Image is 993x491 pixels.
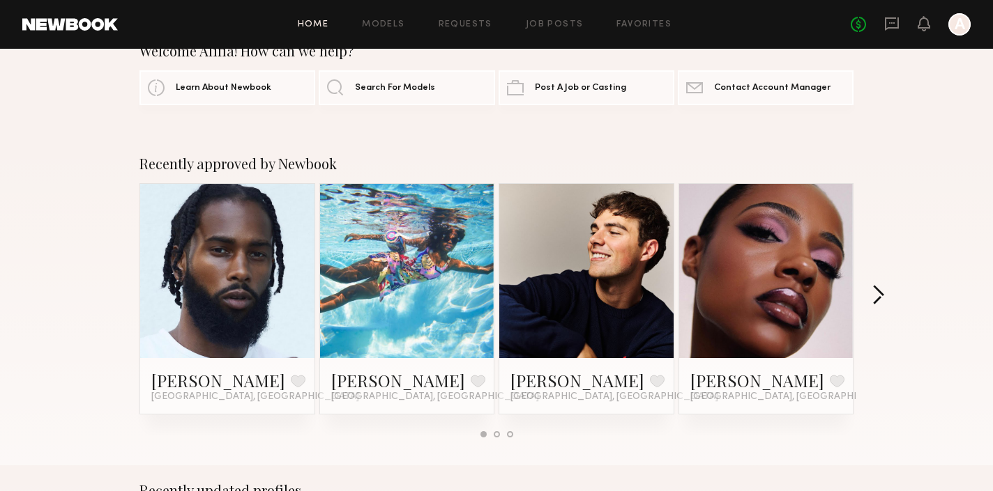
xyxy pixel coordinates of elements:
[331,391,539,403] span: [GEOGRAPHIC_DATA], [GEOGRAPHIC_DATA]
[439,20,492,29] a: Requests
[331,369,465,391] a: [PERSON_NAME]
[616,20,672,29] a: Favorites
[151,369,285,391] a: [PERSON_NAME]
[139,70,315,105] a: Learn About Newbook
[298,20,329,29] a: Home
[948,13,971,36] a: A
[678,70,854,105] a: Contact Account Manager
[355,84,435,93] span: Search For Models
[139,42,854,59] div: Welcome Alifia! How can we help?
[319,70,494,105] a: Search For Models
[510,391,718,403] span: [GEOGRAPHIC_DATA], [GEOGRAPHIC_DATA]
[139,155,854,172] div: Recently approved by Newbook
[176,84,271,93] span: Learn About Newbook
[510,369,644,391] a: [PERSON_NAME]
[714,84,831,93] span: Contact Account Manager
[499,70,674,105] a: Post A Job or Casting
[526,20,584,29] a: Job Posts
[151,391,359,403] span: [GEOGRAPHIC_DATA], [GEOGRAPHIC_DATA]
[690,391,898,403] span: [GEOGRAPHIC_DATA], [GEOGRAPHIC_DATA]
[535,84,626,93] span: Post A Job or Casting
[690,369,824,391] a: [PERSON_NAME]
[362,20,404,29] a: Models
